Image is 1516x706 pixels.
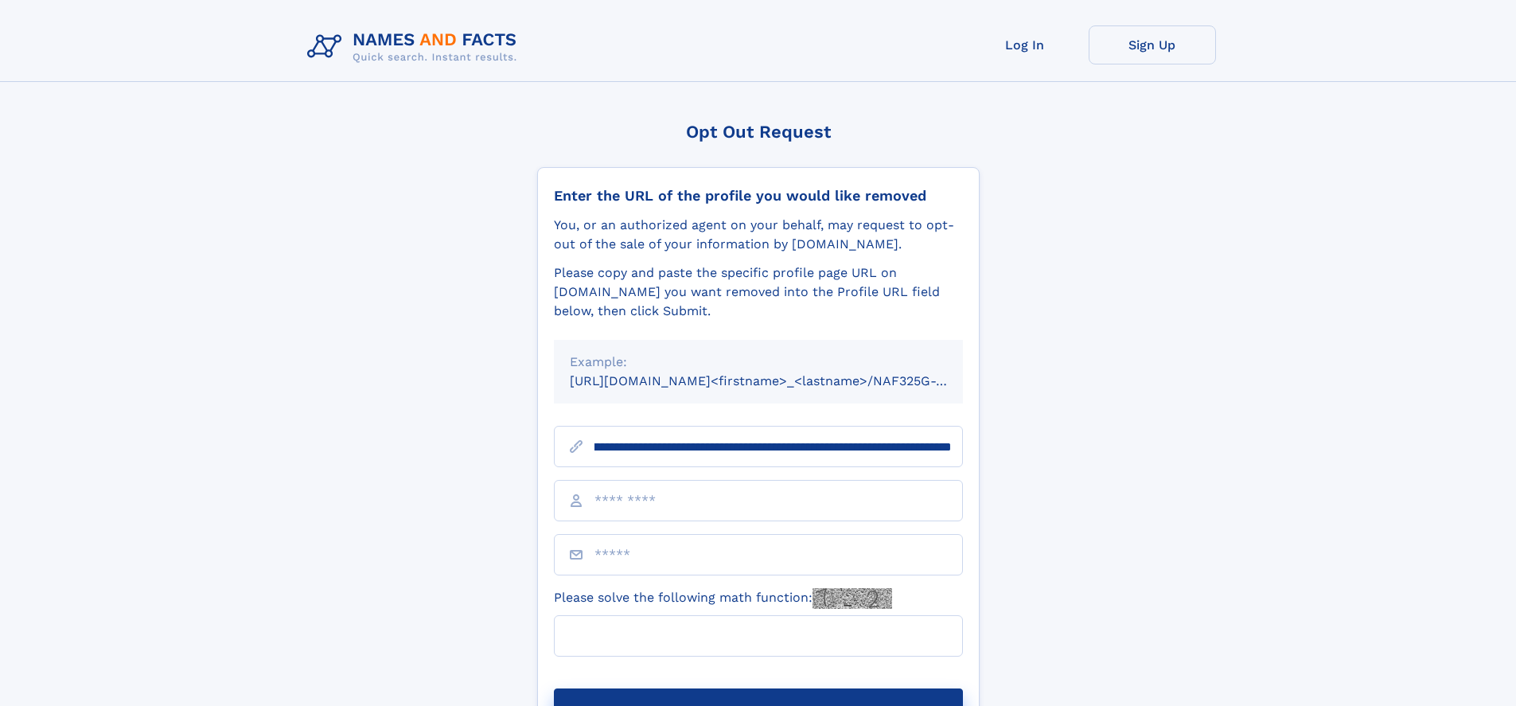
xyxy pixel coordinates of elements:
[554,588,892,609] label: Please solve the following math function:
[554,187,963,205] div: Enter the URL of the profile you would like removed
[537,122,980,142] div: Opt Out Request
[554,216,963,254] div: You, or an authorized agent on your behalf, may request to opt-out of the sale of your informatio...
[301,25,530,68] img: Logo Names and Facts
[570,373,993,388] small: [URL][DOMAIN_NAME]<firstname>_<lastname>/NAF325G-xxxxxxxx
[961,25,1089,64] a: Log In
[1089,25,1216,64] a: Sign Up
[570,353,947,372] div: Example:
[554,263,963,321] div: Please copy and paste the specific profile page URL on [DOMAIN_NAME] you want removed into the Pr...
